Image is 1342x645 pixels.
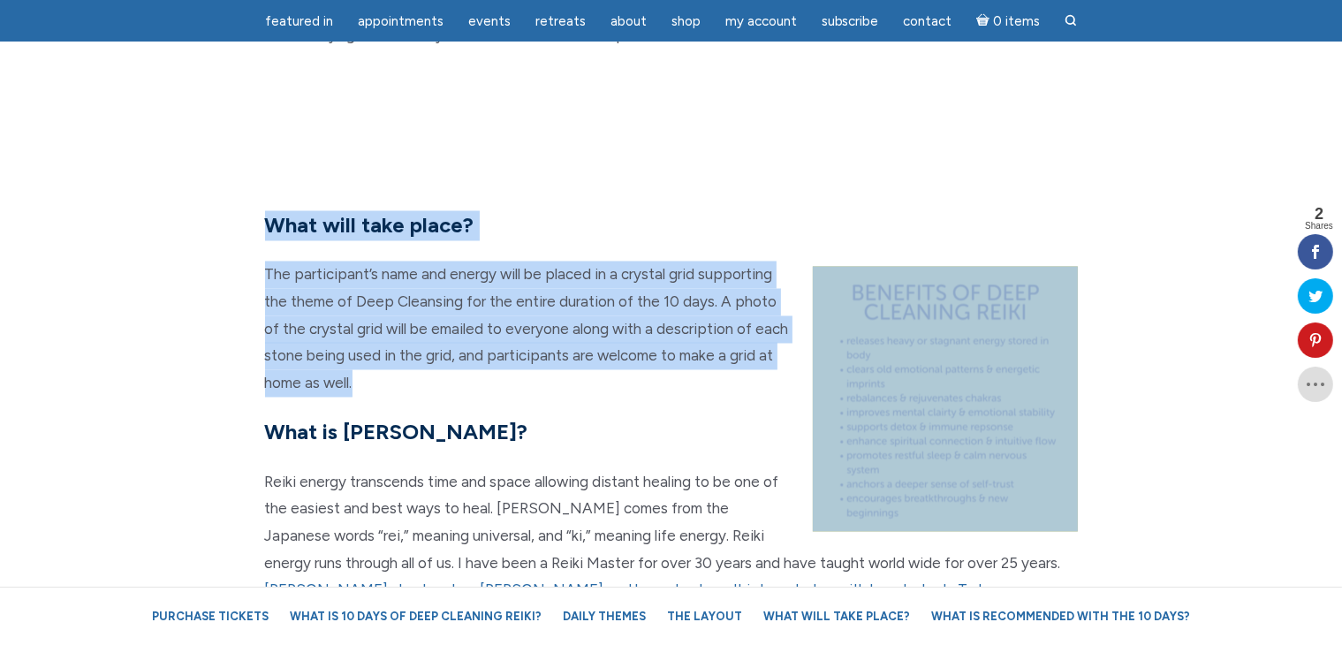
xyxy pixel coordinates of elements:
span: Events [468,13,511,29]
a: [PERSON_NAME] also teaches [PERSON_NAME] and loves to share this knowledge with her students. [265,581,959,600]
span: About [610,13,647,29]
p: The participant’s name and energy will be placed in a crystal grid supporting the theme of Deep C... [265,262,1078,397]
span: Subscribe [822,13,879,29]
span: Shop [671,13,701,29]
a: Retreats [525,4,596,39]
a: Events [458,4,521,39]
a: Shop [661,4,711,39]
a: featured in [254,4,344,39]
span: Contact [904,13,952,29]
a: My Account [715,4,807,39]
a: Appointments [347,4,454,39]
a: Purchase Tickets [143,601,277,632]
a: What is recommended with the 10 Days? [922,601,1199,632]
a: What will take place? [754,601,919,632]
span: 0 items [993,15,1040,28]
span: featured in [265,13,333,29]
a: About [600,4,657,39]
strong: What is [PERSON_NAME]? [265,420,528,445]
strong: What will take place? [265,213,474,239]
p: Reiki energy transcends time and space allowing distant healing to be one of the easiest and best... [265,469,1078,632]
a: Subscribe [811,4,890,39]
i: Cart [977,13,994,29]
a: What is 10 Days of Deep Cleaning Reiki? [281,601,550,632]
a: Cart0 items [967,3,1051,39]
a: Daily Themes [554,601,655,632]
a: The Layout [658,601,751,632]
span: 2 [1305,206,1333,222]
span: Shares [1305,222,1333,231]
span: My Account [725,13,797,29]
a: Contact [893,4,963,39]
span: Retreats [535,13,586,29]
span: Appointments [358,13,444,29]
